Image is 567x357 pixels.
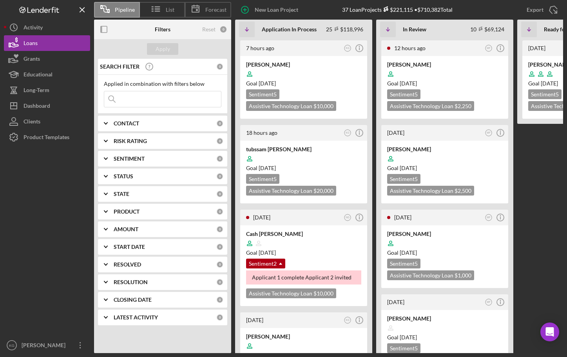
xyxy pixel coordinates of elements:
b: LATEST ACTIVITY [114,314,158,321]
div: 0 [216,208,223,215]
div: Sentiment 5 [246,89,279,99]
button: Dashboard [4,98,90,114]
text: MF [487,131,490,134]
a: 7 hours agoKG[PERSON_NAME]Goal [DATE]Sentiment5Assistive Technology Loan $10,000 [239,39,368,120]
span: Pipeline [115,7,135,13]
button: KG [342,315,353,326]
div: 0 [216,63,223,70]
span: $1,000 [455,272,471,279]
div: Activity [24,20,43,37]
button: Long-Term [4,82,90,98]
div: Assistive Technology Loan [246,288,336,298]
b: Filters [155,26,170,33]
span: $10,000 [313,103,333,109]
b: STATE [114,191,129,197]
button: Loans [4,35,90,51]
b: Application In Process [262,26,317,33]
b: RISK RATING [114,138,147,144]
b: SEARCH FILTER [100,63,139,70]
span: $2,250 [455,103,471,109]
button: MF [484,43,494,54]
div: 0 [216,296,223,303]
button: Educational [4,67,90,82]
div: Grants [24,51,40,69]
div: Clients [24,114,40,131]
div: 0 [216,243,223,250]
time: 2025-09-11 04:11 [528,45,545,51]
b: SENTIMENT [114,156,145,162]
div: Sentiment 5 [528,89,562,99]
time: 10/15/2025 [400,334,417,341]
div: Sentiment 5 [387,259,420,268]
text: MF [487,47,490,49]
div: Applied in combination with filters below [104,81,221,87]
button: Product Templates [4,129,90,145]
time: 10/03/2025 [400,80,417,87]
button: NG [342,212,353,223]
b: AMOUNT [114,226,138,232]
time: 2025-09-15 03:53 [246,317,263,323]
span: Goal [387,165,417,171]
b: In Review [403,26,426,33]
div: [PERSON_NAME] [246,61,361,69]
b: CONTACT [114,120,139,127]
a: [DATE]MF[PERSON_NAME]Goal [DATE]Sentiment5Assistive Technology Loan $2,500 [380,124,509,205]
b: PRODUCT [114,208,139,215]
div: 10 $69,124 [470,26,504,33]
time: 2025-09-17 10:09 [246,45,274,51]
div: Assistive Technology Loan [387,186,474,196]
div: Sentiment 5 [246,174,279,184]
div: 0 [216,190,223,198]
text: KG [9,343,14,348]
a: 12 hours agoMF[PERSON_NAME]Goal [DATE]Sentiment5Assistive Technology Loan $2,250 [380,39,509,120]
div: Product Templates [24,129,69,147]
div: 0 [216,261,223,268]
div: [PERSON_NAME] [387,61,502,69]
button: Activity [4,20,90,35]
span: $2,500 [455,187,471,194]
span: Goal [387,249,417,256]
div: 0 [216,155,223,162]
time: 10/16/2025 [259,165,276,171]
div: 0 [216,226,223,233]
time: 10/09/2025 [400,165,417,171]
span: $10,000 [313,290,333,297]
div: Applicant 1 complete Applicant 2 invited [246,270,361,285]
button: Grants [4,51,90,67]
span: Goal [387,80,417,87]
div: Cash [PERSON_NAME] [246,230,361,238]
div: 0 [216,173,223,180]
button: Clients [4,114,90,129]
time: 2025-09-16 23:00 [246,129,277,136]
b: STATUS [114,173,133,179]
div: Sentiment 2 [246,259,285,268]
time: 10/08/2025 [400,249,417,256]
a: [DATE]NGCash [PERSON_NAME]Goal [DATE]Sentiment2Applicant 1 complete Applicant 2 invitedAssistive ... [239,208,368,307]
b: RESOLUTION [114,279,148,285]
div: Long-Term [24,82,49,100]
button: Apply [147,43,178,55]
div: 25 $118,996 [326,26,363,33]
div: Sentiment 5 [387,343,420,353]
button: MF [484,128,494,138]
div: Export [527,2,543,18]
button: MF [484,297,494,308]
div: 37 Loan Projects • $710,382 Total [342,6,453,13]
span: Goal [246,165,276,171]
span: Goal [246,80,276,87]
time: 10/16/2025 [259,249,276,256]
div: [PERSON_NAME] [387,145,502,153]
button: New Loan Project [235,2,306,18]
b: RESOLVED [114,261,141,268]
div: $221,115 [382,6,413,13]
div: New Loan Project [255,2,298,18]
div: 0 [219,25,227,33]
text: KG [346,47,349,49]
time: 2025-09-15 16:21 [387,299,404,305]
